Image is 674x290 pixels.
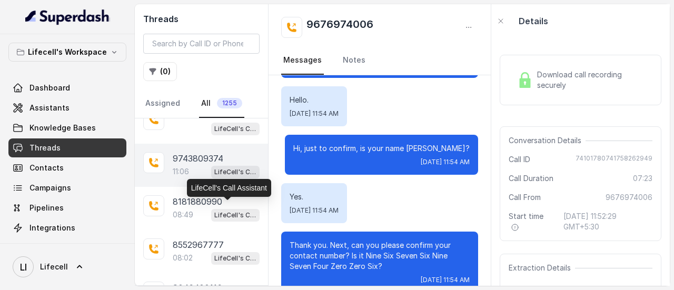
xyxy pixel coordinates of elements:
a: Messages [281,46,324,75]
span: Threads [29,143,61,153]
span: 74101780741758262949 [576,154,652,165]
h2: Threads [143,13,260,25]
img: Lock Icon [517,72,533,88]
text: LI [20,262,27,273]
button: (0) [143,62,177,81]
span: Campaigns [29,183,71,193]
p: Yes. [290,192,339,202]
a: Assistants [8,98,126,117]
p: LifeCell's Call Assistant [214,124,256,134]
p: 08:02 [173,253,193,263]
span: Pipelines [29,203,64,213]
span: Assistants [29,103,70,113]
input: Search by Call ID or Phone Number [143,34,260,54]
a: All1255 [199,89,244,118]
p: 8181880990 [173,195,222,208]
p: LifeCell's Call Assistant [214,253,256,264]
span: Call Duration [509,173,553,184]
nav: Tabs [281,46,478,75]
p: Hi, just to confirm, is your name [PERSON_NAME]? [293,143,470,154]
button: Lifecell's Workspace [8,43,126,62]
img: light.svg [25,8,110,25]
p: Details [519,15,548,27]
p: 11:06 [173,166,189,177]
span: Conversation Details [509,135,586,146]
p: Hello. [290,95,339,105]
span: [DATE] 11:52:29 GMT+5:30 [563,211,652,232]
p: LifeCell's Call Assistant [214,167,256,177]
nav: Tabs [143,89,260,118]
a: Assigned [143,89,182,118]
span: Download call recording securely [537,69,648,91]
span: Call ID [509,154,530,165]
p: Lifecell's Workspace [28,46,107,58]
span: 9676974006 [606,192,652,203]
span: Call From [509,192,541,203]
span: [DATE] 11:54 AM [421,276,470,284]
a: Knowledge Bases [8,118,126,137]
a: Dashboard [8,78,126,97]
a: API Settings [8,238,126,257]
span: [DATE] 11:54 AM [290,109,339,118]
a: Campaigns [8,178,126,197]
span: Integrations [29,223,75,233]
div: LifeCell's Call Assistant [187,179,271,197]
a: Contacts [8,158,126,177]
span: Start time [509,211,555,232]
p: 8552967777 [173,238,224,251]
p: 9743809374 [173,152,223,165]
span: Extraction Details [509,263,575,273]
span: Knowledge Bases [29,123,96,133]
span: Lifecell [40,262,68,272]
a: Integrations [8,218,126,237]
span: 07:23 [633,173,652,184]
h2: 9676974006 [306,17,373,38]
span: [DATE] 11:54 AM [290,206,339,215]
a: Lifecell [8,252,126,282]
span: Dashboard [29,83,70,93]
a: Notes [341,46,368,75]
span: API Settings [29,243,75,253]
a: Threads [8,138,126,157]
span: Contacts [29,163,64,173]
p: 08:49 [173,209,193,220]
span: 1255 [217,98,242,108]
p: Thank you. Next, can you please confirm your contact number? Is it Nine Six Seven Six Nine Seven ... [290,240,470,272]
span: [DATE] 11:54 AM [421,158,470,166]
a: Pipelines [8,198,126,217]
p: LifeCell's Call Assistant [214,210,256,221]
